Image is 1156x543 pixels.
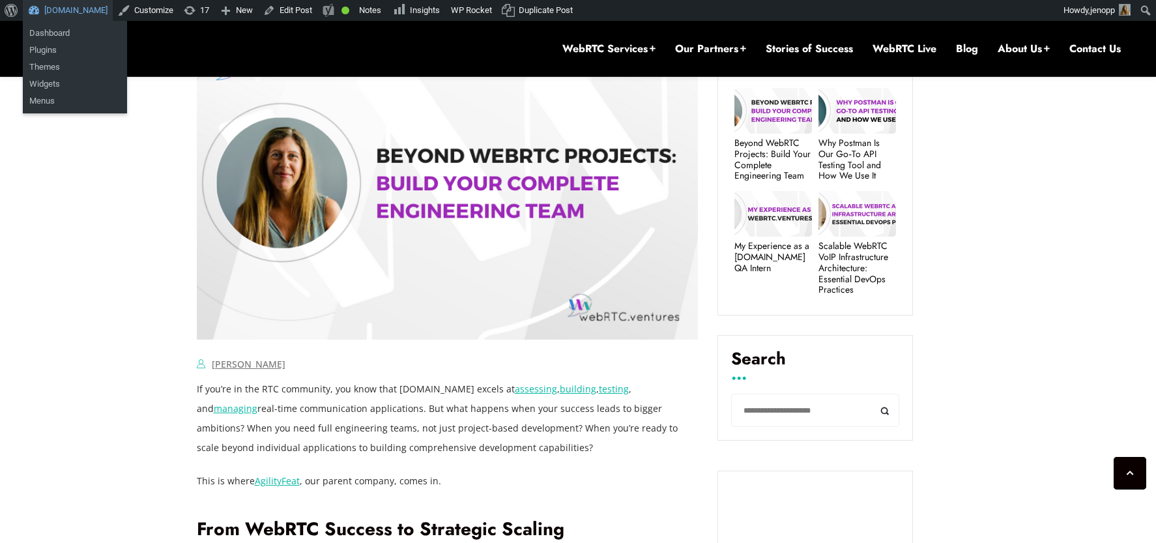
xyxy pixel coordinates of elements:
a: Themes [23,59,127,76]
label: Search [731,349,899,379]
ul: WebRTC.ventures [23,21,127,63]
a: WebRTC Services [562,42,656,56]
a: Stories of Success [766,42,853,56]
button: Search [870,394,899,427]
div: Good [341,7,349,14]
p: If you’re in the RTC community, you know that [DOMAIN_NAME] excels at , , , and real-time communi... [197,379,699,458]
span: jenopp [1090,5,1115,15]
span: Insights [410,5,440,15]
a: Menus [23,93,127,110]
a: About Us [998,42,1050,56]
p: This is where , our parent company, comes in. [197,471,699,491]
ul: WebRTC.ventures [23,55,127,113]
a: My Experience as a [DOMAIN_NAME] QA Intern [734,241,812,273]
a: Dashboard [23,25,127,42]
a: assessing [515,383,557,395]
a: building [560,383,596,395]
a: Scalable WebRTC VoIP Infrastructure Architecture: Essential DevOps Practices [818,241,896,295]
a: WebRTC Live [873,42,936,56]
h2: From WebRTC Success to Strategic Scaling [197,518,699,541]
a: Blog [956,42,978,56]
a: [PERSON_NAME] [212,358,285,370]
a: AgilityFeat [255,475,300,487]
a: Plugins [23,42,127,59]
a: managing [214,402,257,415]
a: Widgets [23,76,127,93]
a: Why Postman Is Our Go‑To API Testing Tool and How We Use It [818,138,896,181]
a: testing [599,383,629,395]
a: Our Partners [675,42,746,56]
a: Beyond WebRTC Projects: Build Your Complete Engineering Team [734,138,812,181]
a: Contact Us [1069,42,1121,56]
